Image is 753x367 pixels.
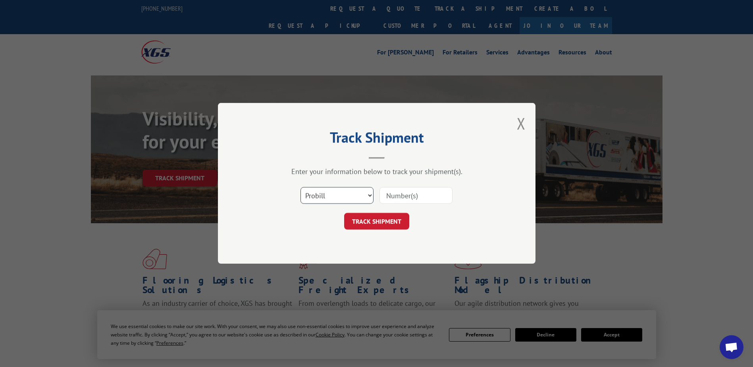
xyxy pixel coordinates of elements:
[258,167,496,176] div: Enter your information below to track your shipment(s).
[517,113,526,134] button: Close modal
[258,132,496,147] h2: Track Shipment
[344,213,409,230] button: TRACK SHIPMENT
[720,335,743,359] div: Open chat
[379,187,453,204] input: Number(s)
